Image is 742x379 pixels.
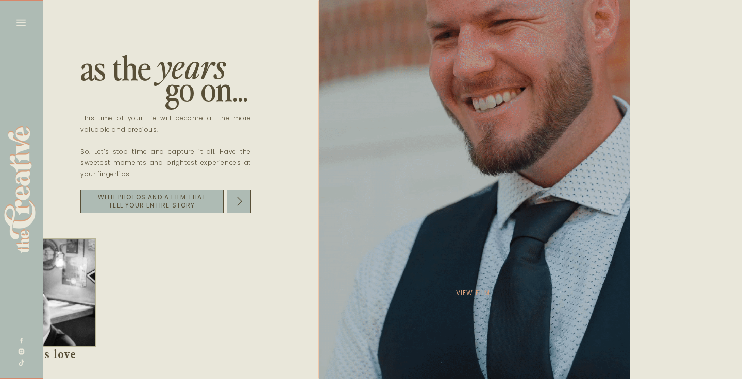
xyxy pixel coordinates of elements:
[80,113,251,180] p: This time of your life will become all the more valuable and precious. So. Let’s stop time and ca...
[165,68,251,110] h2: go on...
[92,193,212,208] a: With photos and a film that tell your entire story
[80,47,155,89] h2: as the
[147,47,234,83] h2: years
[447,286,499,300] a: view film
